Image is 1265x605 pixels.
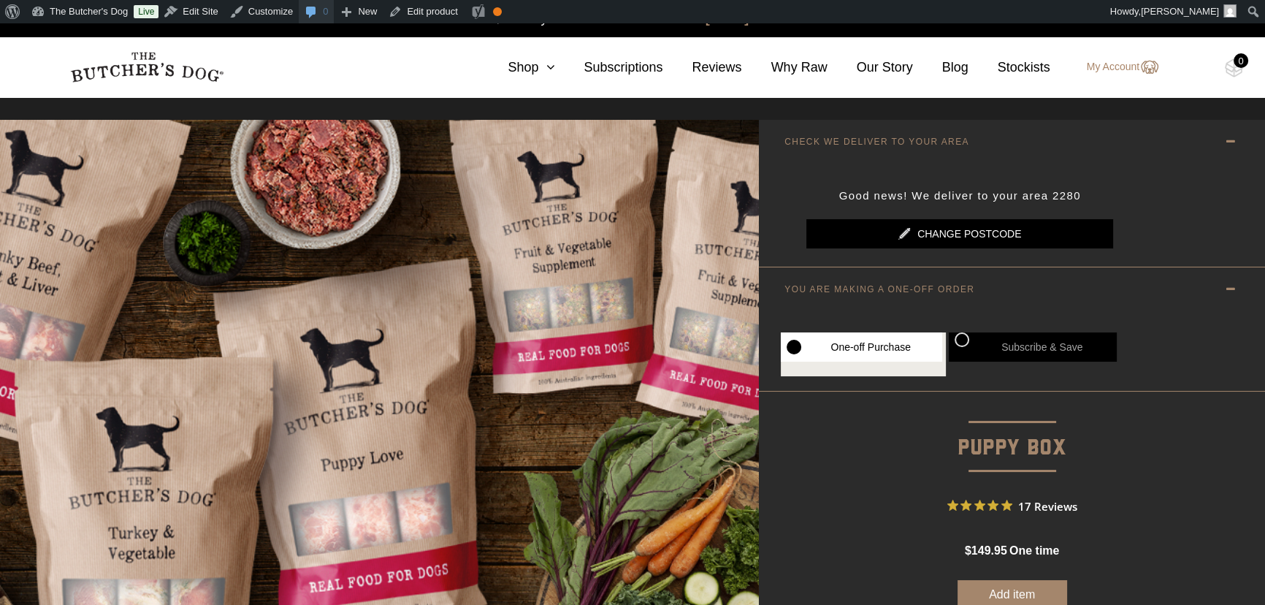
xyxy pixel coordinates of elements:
[1009,544,1059,557] span: one time
[759,120,1265,163] a: CHECK WE DELIVER TO YOUR AREA
[742,58,828,77] a: Why Raw
[828,58,913,77] a: Our Story
[478,58,554,77] a: Shop
[806,219,1113,248] a: Change postcode
[1240,9,1250,26] a: close
[1141,6,1219,17] span: [PERSON_NAME]
[554,58,662,77] a: Subscriptions
[1234,53,1248,68] div: 0
[971,544,1007,557] span: 149.95
[662,58,741,77] a: Reviews
[898,228,917,240] img: phoeniixx_pin_pencil_logo.png
[1225,58,1243,77] img: TBD_Cart-Empty.png
[1018,495,1077,517] span: 17 Reviews
[493,7,502,16] div: OK
[781,332,942,362] label: One-off Purchase
[913,58,968,77] a: Blog
[784,284,974,294] p: YOU ARE MAKING A ONE-OFF ORDER
[839,189,1081,202] span: Good news! We deliver to your area 2280
[1072,58,1158,76] a: My Account
[784,137,969,147] p: CHECK WE DELIVER TO YOUR AREA
[947,495,1077,517] button: Rated 5 out of 5 stars from 17 reviews. Jump to reviews.
[949,332,1117,362] label: Subscribe & Save
[759,267,1265,311] a: YOU ARE MAKING A ONE-OFF ORDER
[968,58,1050,77] a: Stockists
[759,392,1265,465] p: Puppy Box
[134,5,158,18] a: Live
[965,544,971,557] span: $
